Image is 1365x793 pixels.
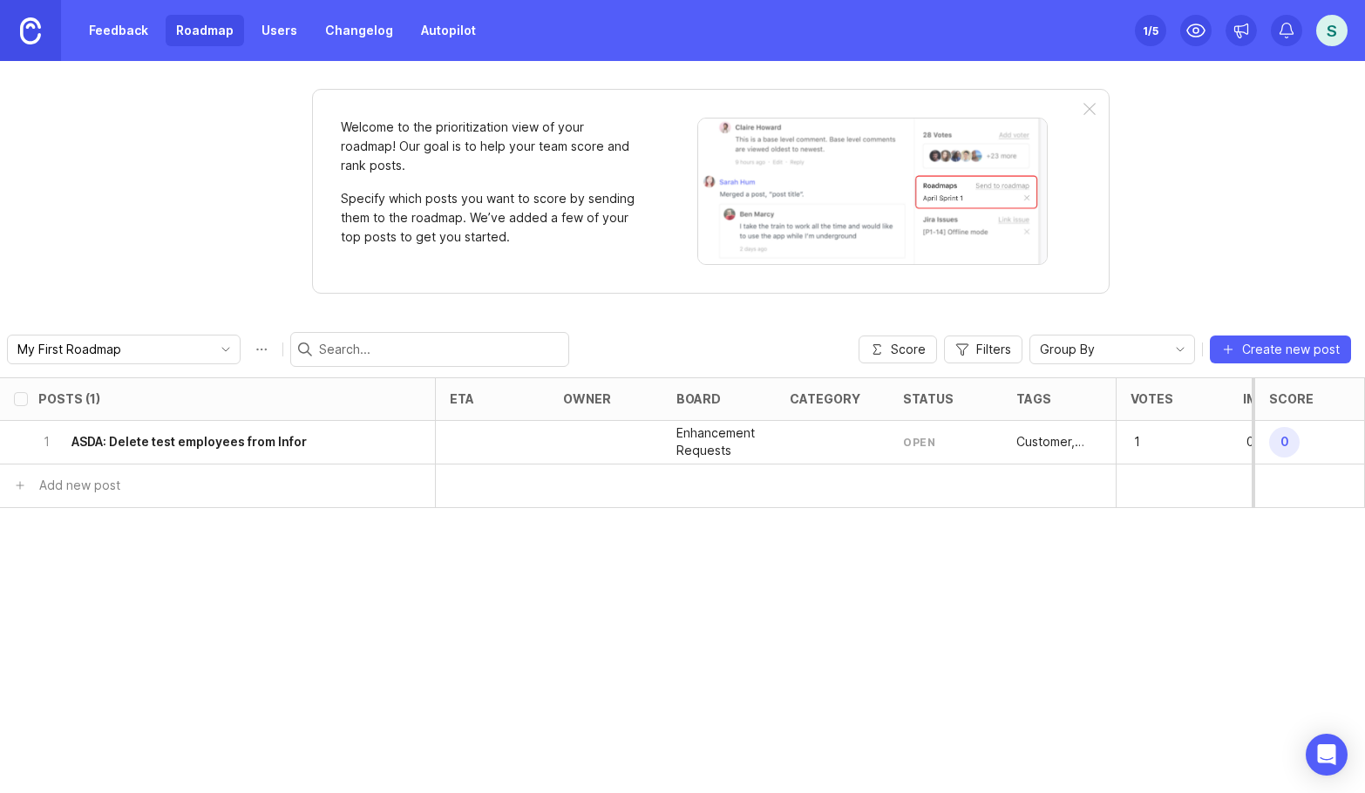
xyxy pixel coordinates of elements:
[1135,15,1166,46] button: 1/5
[38,421,386,464] button: 1ASDA: Delete test employees from Infor
[1166,342,1194,356] svg: toggle icon
[1143,18,1158,43] div: 1 /5
[676,424,762,459] p: Enhancement Requests
[1306,734,1348,776] div: Open Intercom Messenger
[1242,341,1340,358] span: Create new post
[1016,433,1102,451] p: Customer, ASDA
[1210,335,1351,363] button: Create new post
[1243,392,1293,405] div: Impact
[319,340,561,359] input: Search...
[341,189,637,247] p: Specify which posts you want to score by sending them to the roadmap. We’ve added a few of your t...
[71,433,307,451] h6: ASDA: Delete test employees from Infor
[212,342,240,356] svg: toggle icon
[1243,430,1297,454] p: 0
[903,435,935,450] div: open
[341,118,637,175] p: Welcome to the prioritization view of your roadmap! Our goal is to help your team score and rank ...
[563,392,611,405] div: owner
[20,17,41,44] img: Canny Home
[38,433,54,451] p: 1
[1131,430,1185,454] p: 1
[790,392,860,405] div: category
[891,341,926,358] span: Score
[697,118,1048,265] img: When viewing a post, you can send it to a roadmap
[859,335,937,363] button: Score
[166,15,244,46] a: Roadmap
[1029,335,1195,364] div: toggle menu
[39,476,120,495] div: Add new post
[1016,392,1051,405] div: tags
[1269,427,1300,457] span: 0
[450,392,474,405] div: eta
[411,15,486,46] a: Autopilot
[1040,340,1095,359] span: Group By
[676,392,721,405] div: board
[976,341,1011,358] span: Filters
[1269,392,1314,405] div: Score
[7,335,241,364] div: toggle menu
[251,15,308,46] a: Users
[903,392,954,405] div: status
[1316,15,1348,46] button: S
[78,15,159,46] a: Feedback
[315,15,404,46] a: Changelog
[1131,392,1173,405] div: Votes
[248,335,275,363] button: Roadmap options
[38,392,100,405] div: Posts (1)
[944,335,1022,363] button: Filters
[17,340,210,359] input: My First Roadmap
